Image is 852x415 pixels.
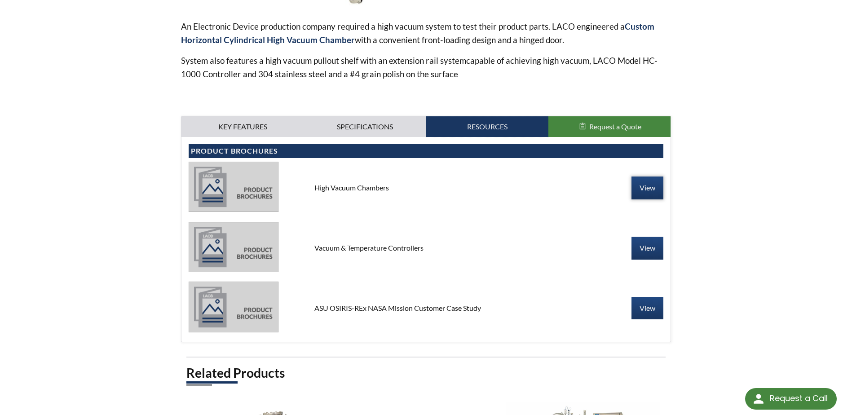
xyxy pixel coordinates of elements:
a: Key Features [181,116,304,137]
a: Resources [426,116,548,137]
span: Request a Quote [589,122,641,131]
p: capable of achieving high vacuum, LACO Model HC-1000 Controller and 304 stainless steel and a #4 ... [181,54,671,81]
span: with a convenient front-loading design and a hinged door. [355,35,564,45]
img: product_brochures-81b49242bb8394b31c113ade466a77c846893fb1009a796a1a03a1a1c57cbc37.jpg [189,162,278,212]
h4: Product Brochures [191,146,661,156]
div: High Vacuum Chambers [307,183,544,193]
a: View [631,237,663,259]
h2: Related Products [186,365,665,381]
div: ASU OSIRIS-REx NASA Mission Customer Case Study [307,303,544,313]
div: Vacuum & Temperature Controllers [307,243,544,253]
a: View [631,177,663,199]
button: Request a Quote [548,116,671,137]
span: System also features a h [181,55,270,66]
img: round button [751,392,766,406]
div: Request a Call [770,388,828,409]
div: Request a Call [745,388,837,410]
p: An Electronic Device production company required a high vacuum system to test their product parts... [181,20,671,47]
img: product_brochures-81b49242bb8394b31c113ade466a77c846893fb1009a796a1a03a1a1c57cbc37.jpg [189,222,278,272]
span: igh vacuum pullout shelf with an extension rail system [270,55,466,66]
img: product_brochures-81b49242bb8394b31c113ade466a77c846893fb1009a796a1a03a1a1c57cbc37.jpg [189,282,278,332]
a: Specifications [304,116,426,137]
a: View [631,297,663,319]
